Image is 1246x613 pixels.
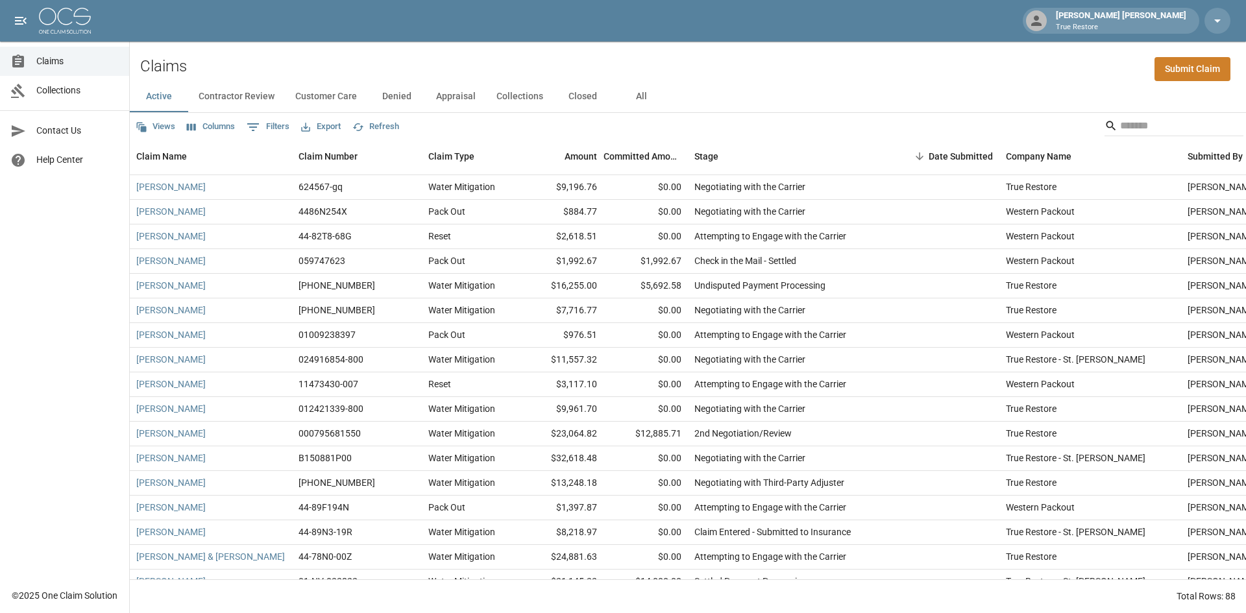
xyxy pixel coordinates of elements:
div: Water Mitigation [428,575,495,588]
button: Select columns [184,117,238,137]
div: Undisputed Payment Processing [694,279,825,292]
div: $0.00 [604,348,688,372]
a: [PERSON_NAME] [136,353,206,366]
div: 01-NV-033822 [299,575,358,588]
div: True Restore [1006,279,1057,292]
button: open drawer [8,8,34,34]
div: 624567-gq [299,180,343,193]
a: [PERSON_NAME] [136,205,206,218]
div: True Restore [1006,427,1057,440]
div: Attempting to Engage with the Carrier [694,378,846,391]
div: 000795681550 [299,427,361,440]
div: Reset [428,378,451,391]
button: Closed [554,81,612,112]
div: Western Packout [1006,205,1075,218]
button: Active [130,81,188,112]
div: $1,992.67 [604,249,688,274]
div: $0.00 [604,323,688,348]
div: Pack Out [428,328,465,341]
div: Date Submitted [929,138,993,174]
button: Sort [910,147,929,165]
div: Committed Amount [604,138,688,174]
h2: Claims [140,57,187,76]
div: 01009238397 [299,328,356,341]
div: 024916854-800 [299,353,363,366]
div: $11,557.32 [519,348,604,372]
span: Claims [36,54,119,68]
div: Settled Payment Processing [694,575,807,588]
span: Contact Us [36,124,119,138]
img: ocs-logo-white-transparent.png [39,8,91,34]
button: Denied [367,81,426,112]
div: Claim Type [422,138,519,174]
a: [PERSON_NAME] [136,230,206,243]
div: Pack Out [428,254,465,267]
div: Western Packout [1006,378,1075,391]
div: Western Packout [1006,254,1075,267]
div: $0.00 [604,224,688,249]
a: Submit Claim [1154,57,1230,81]
div: True Restore [1006,304,1057,317]
a: [PERSON_NAME] [136,378,206,391]
div: 44-78N0-00Z [299,550,352,563]
div: Water Mitigation [428,427,495,440]
div: True Restore [1006,180,1057,193]
div: Water Mitigation [428,402,495,415]
div: 2nd Negotiation/Review [694,427,792,440]
div: True Restore - St. George [1006,525,1145,538]
div: Stage [694,138,718,174]
div: 300-0465420-2025 [299,279,375,292]
div: Claim Name [136,138,187,174]
div: Western Packout [1006,230,1075,243]
p: True Restore [1056,22,1186,33]
div: $0.00 [604,298,688,323]
a: [PERSON_NAME] [136,525,206,538]
button: Contractor Review [188,81,285,112]
div: 059747623 [299,254,345,267]
div: Claim Number [292,138,422,174]
div: $21,145.33 [519,570,604,594]
div: Search [1105,115,1243,139]
div: Pack Out [428,501,465,514]
div: Total Rows: 88 [1177,590,1236,603]
div: $23,064.82 [519,422,604,446]
a: [PERSON_NAME] [136,304,206,317]
button: Collections [486,81,554,112]
div: Reset [428,230,451,243]
div: Attempting to Engage with the Carrier [694,328,846,341]
div: $32,618.48 [519,446,604,471]
button: Show filters [243,117,293,138]
div: Western Packout [1006,328,1075,341]
div: Water Mitigation [428,304,495,317]
div: Water Mitigation [428,180,495,193]
button: Views [132,117,178,137]
div: True Restore [1006,550,1057,563]
div: Claim Entered - Submitted to Insurance [694,525,851,538]
div: $884.77 [519,200,604,224]
a: [PERSON_NAME] [136,328,206,341]
div: 01-009-011439 [299,476,375,489]
div: Negotiating with Third-Party Adjuster [694,476,844,489]
div: $0.00 [604,175,688,200]
a: [PERSON_NAME] & [PERSON_NAME] [136,550,285,563]
div: Negotiating with the Carrier [694,451,805,464]
div: 44-89F194N [299,501,349,514]
div: $16,255.00 [519,274,604,298]
div: Pack Out [428,205,465,218]
span: Help Center [36,153,119,167]
div: $8,218.97 [519,520,604,545]
div: Company Name [1006,138,1071,174]
button: Appraisal [426,81,486,112]
div: Negotiating with the Carrier [694,304,805,317]
div: Attempting to Engage with the Carrier [694,550,846,563]
div: Committed Amount [604,138,681,174]
div: True Restore - St. George [1006,575,1145,588]
div: 11473430-007 [299,378,358,391]
div: Negotiating with the Carrier [694,205,805,218]
div: $0.00 [604,200,688,224]
div: True Restore - St. George [1006,353,1145,366]
div: Claim Number [299,138,358,174]
div: Water Mitigation [428,353,495,366]
div: $0.00 [604,520,688,545]
button: Customer Care [285,81,367,112]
